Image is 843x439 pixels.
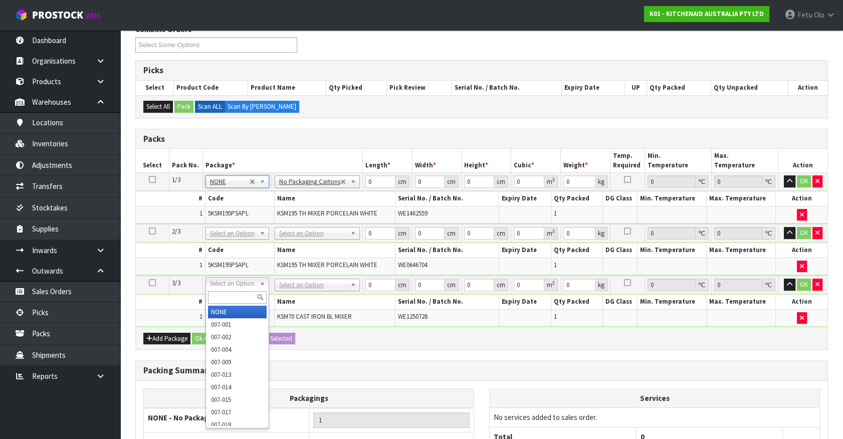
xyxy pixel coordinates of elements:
span: Select an Option [210,228,256,240]
li: 007-009 [208,356,267,368]
th: Package [202,149,362,172]
th: Action [776,191,828,206]
span: 1 [554,209,557,217]
label: Scan ALL [195,101,225,113]
div: m [544,227,558,240]
li: 007-017 [208,406,267,418]
span: Fetu [797,10,812,20]
span: 2/3 [172,227,180,236]
th: Width [412,149,461,172]
button: Select All [143,101,173,113]
th: Expiry Date [499,295,551,309]
th: DG Class [603,243,638,258]
th: Qty Packed [647,81,711,95]
th: Expiry Date [562,81,625,95]
span: KSM195 TH MIXER PORCELAIN WHITE [277,209,377,217]
th: Product Name [248,81,326,95]
button: Copy Selected [251,333,295,345]
span: 1 [199,261,202,269]
div: m [544,175,558,188]
span: Select an Option [279,228,346,240]
th: Cubic [511,149,560,172]
th: UP [625,81,647,95]
a: K01 - KITCHENAID AUSTRALIA PTY LTD [644,6,769,22]
h3: Picks [143,66,820,75]
strong: K01 - KITCHENAID AUSTRALIA PTY LTD [650,10,764,18]
div: cm [494,175,508,188]
div: m [544,279,558,291]
span: KSM70 CAST IRON BL MIXER [277,312,352,321]
th: Min. Temperature [645,149,711,172]
td: No services added to sales order. [490,408,819,427]
th: Min. Temperature [638,191,707,206]
button: OK [797,227,811,239]
th: DG Class [603,295,638,309]
span: 1/3 [172,175,180,184]
th: Action [776,295,828,309]
div: ℃ [762,227,775,240]
th: Services [490,389,819,408]
div: cm [395,227,409,240]
th: Qty Unpacked [711,81,788,95]
li: NONE [208,306,267,318]
img: cube-alt.png [15,9,28,21]
button: Add Package [143,333,190,345]
small: WMS [85,11,101,21]
li: 007-015 [208,393,267,406]
th: Expiry Date [499,243,551,258]
h3: Packing Summary [143,366,820,375]
th: Packagings [144,388,474,408]
span: WE1250728 [398,312,428,321]
div: cm [445,279,459,291]
th: Name [274,295,395,309]
th: Serial No. / Batch No. [452,81,562,95]
li: 007-018 [208,418,267,431]
th: Expiry Date [499,191,551,206]
th: Max. Temperature [707,243,776,258]
th: Action [778,149,827,172]
th: Qty Picked [326,81,386,95]
span: 5KSM195PSAPL [208,261,249,269]
li: 007-001 [208,318,267,331]
button: OK [797,279,811,291]
th: Name [274,243,395,258]
th: Pack No. [169,149,202,172]
th: Product Code [174,81,248,95]
th: Max. Temperature [707,191,776,206]
span: WE1462559 [398,209,428,217]
th: # [136,243,205,258]
th: Weight [560,149,610,172]
th: Select [136,149,169,172]
label: Scan By [PERSON_NAME] [225,101,299,113]
div: ℃ [696,227,709,240]
th: Serial No. / Batch No. [395,295,499,309]
button: Pack [174,101,193,113]
div: kg [595,175,607,188]
li: 007-013 [208,368,267,381]
li: 007-004 [208,343,267,356]
span: No Packaging Cartons [279,176,340,188]
span: 1 [554,261,557,269]
div: ℃ [762,279,775,291]
div: cm [445,227,459,240]
th: Select [136,81,174,95]
th: Code [205,243,274,258]
span: WE0646704 [398,261,428,269]
div: cm [395,279,409,291]
li: 007-014 [208,381,267,393]
sup: 3 [552,176,555,183]
sup: 3 [552,280,555,286]
sup: 3 [552,228,555,235]
div: ℃ [696,175,709,188]
div: cm [494,279,508,291]
li: 007-002 [208,331,267,343]
button: OK [797,175,811,187]
th: Max. Temperature [707,295,776,309]
th: Action [776,243,828,258]
div: cm [445,175,459,188]
th: Temp. Required [610,149,645,172]
th: Name [274,191,395,206]
span: KSM195 TH MIXER PORCELAIN WHITE [277,261,377,269]
span: Olo [814,10,824,20]
th: Code [205,295,274,309]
